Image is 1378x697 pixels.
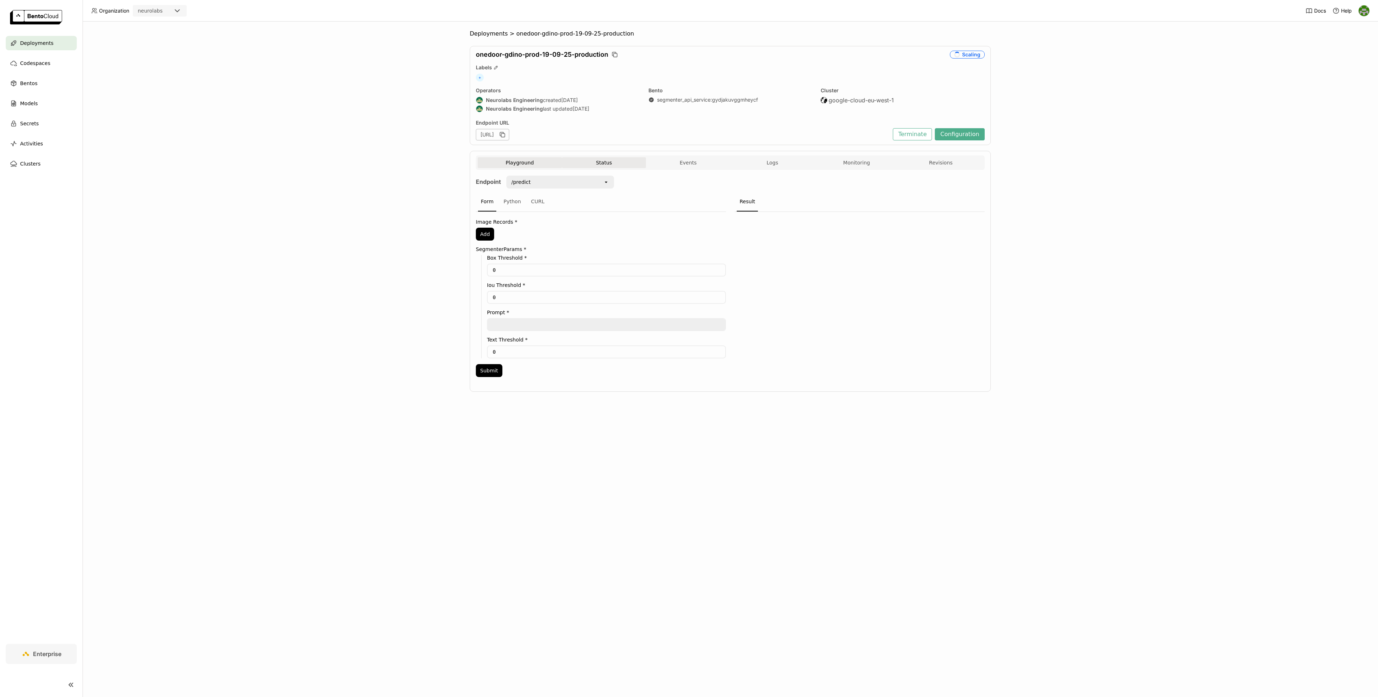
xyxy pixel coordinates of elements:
[511,178,531,186] div: /predict
[6,96,77,111] a: Models
[476,246,726,252] label: SegmenterParams *
[476,51,608,59] span: onedoor-gdino-prod-19-09-25-production
[476,120,889,126] div: Endpoint URL
[470,30,991,37] nav: Breadcrumbs navigation
[20,139,43,148] span: Activities
[1332,7,1352,14] div: Help
[1359,5,1369,16] img: Toby Thomas
[603,179,609,185] svg: open
[476,178,501,185] strong: Endpoint
[6,136,77,151] a: Activities
[6,56,77,70] a: Codespaces
[33,650,61,657] span: Enterprise
[646,157,730,168] button: Events
[476,219,726,225] label: Image Records *
[487,337,726,343] label: Text Threshold *
[561,97,578,103] span: [DATE]
[648,87,812,94] div: Bento
[1306,7,1326,14] a: Docs
[10,10,62,24] img: logo
[1341,8,1352,14] span: Help
[6,76,77,90] a: Bentos
[767,159,778,166] span: Logs
[20,99,38,108] span: Models
[478,192,496,212] div: Form
[899,157,983,168] button: Revisions
[20,159,41,168] span: Clusters
[476,105,640,112] div: last updated
[138,7,163,14] div: neurolabs
[737,192,758,212] div: Result
[657,97,758,103] a: segmenter_api_service:gydjakuvggmheycf
[470,30,508,37] span: Deployments
[487,282,726,288] label: Iou Threshold *
[476,364,502,377] button: Submit
[6,644,77,664] a: Enterprise
[508,30,516,37] span: >
[20,119,39,128] span: Secrets
[573,106,589,112] span: [DATE]
[6,157,77,171] a: Clusters
[476,97,640,104] div: created
[20,39,53,47] span: Deployments
[829,97,894,104] span: google-cloud-eu-west-1
[487,310,726,315] label: Prompt *
[478,157,562,168] button: Playground
[935,128,985,140] button: Configuration
[893,128,932,140] button: Terminate
[821,87,985,94] div: Cluster
[815,157,899,168] button: Monitoring
[954,51,960,58] i: loading
[6,36,77,50] a: Deployments
[501,192,524,212] div: Python
[99,8,129,14] span: Organization
[487,255,726,261] label: Box Threshold *
[476,129,509,140] div: [URL]
[528,192,548,212] div: CURL
[476,97,483,103] img: Neurolabs Engineering
[950,51,985,59] div: Scaling
[476,74,484,82] span: +
[476,106,483,112] img: Neurolabs Engineering
[20,79,37,88] span: Bentos
[562,157,646,168] button: Status
[6,116,77,131] a: Secrets
[1314,8,1326,14] span: Docs
[516,30,634,37] span: onedoor-gdino-prod-19-09-25-production
[476,87,640,94] div: Operators
[476,228,494,241] button: Add
[486,97,543,103] strong: Neurolabs Engineering
[486,106,543,112] strong: Neurolabs Engineering
[20,59,50,68] span: Codespaces
[476,64,985,71] div: Labels
[163,8,164,15] input: Selected neurolabs.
